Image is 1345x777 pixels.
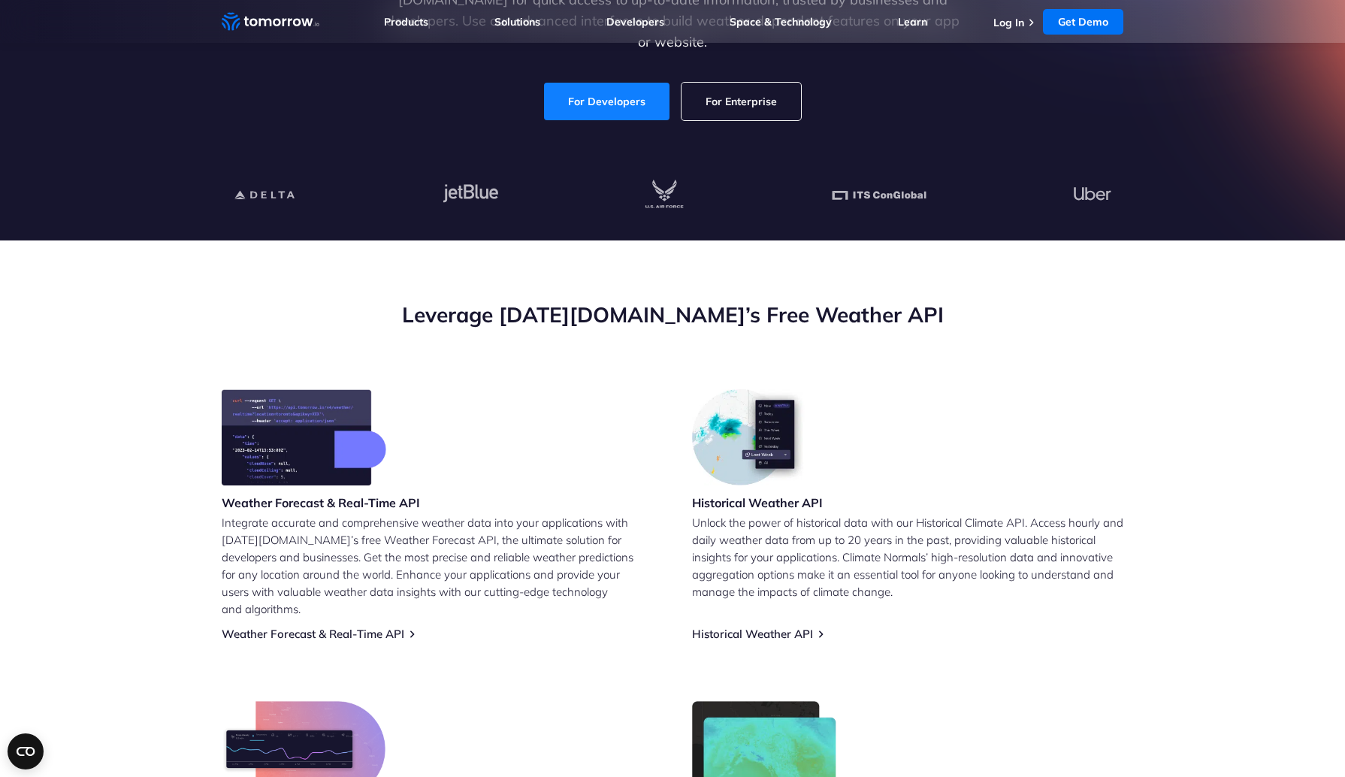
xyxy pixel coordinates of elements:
[8,733,44,769] button: Open CMP widget
[692,627,813,641] a: Historical Weather API
[606,15,664,29] a: Developers
[898,15,927,29] a: Learn
[222,11,319,33] a: Home link
[222,627,404,641] a: Weather Forecast & Real-Time API
[222,494,420,511] h3: Weather Forecast & Real-Time API
[993,16,1024,29] a: Log In
[222,514,653,618] p: Integrate accurate and comprehensive weather data into your applications with [DATE][DOMAIN_NAME]...
[384,15,428,29] a: Products
[544,83,669,120] a: For Developers
[730,15,832,29] a: Space & Technology
[222,301,1123,329] h2: Leverage [DATE][DOMAIN_NAME]’s Free Weather API
[692,494,823,511] h3: Historical Weather API
[682,83,801,120] a: For Enterprise
[1043,9,1123,35] a: Get Demo
[494,15,540,29] a: Solutions
[692,514,1123,600] p: Unlock the power of historical data with our Historical Climate API. Access hourly and daily weat...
